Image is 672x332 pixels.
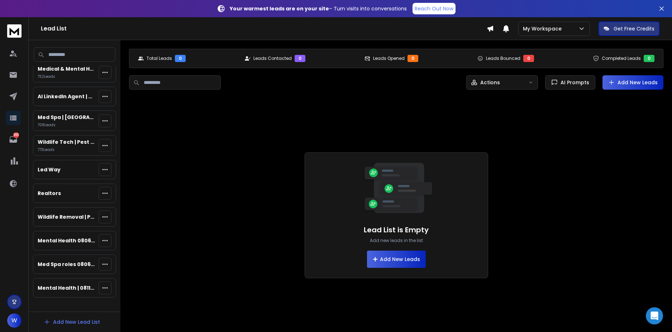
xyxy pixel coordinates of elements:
div: 0 [523,55,534,62]
button: Add New Lead List [38,315,106,329]
div: 0 [644,55,654,62]
p: Led Way [38,166,61,173]
p: My Workspace [523,25,564,32]
button: W [7,313,22,328]
span: AI Prompts [558,79,589,86]
p: Med Spa roles 08062025 [38,261,96,268]
p: Leads Opened [373,56,405,61]
p: 708 Lead s [38,122,96,128]
h1: Lead List is Empty [364,225,429,235]
button: AI Prompts [545,75,595,90]
a: 265 [6,132,20,147]
p: Mental Health 08062025 [38,237,96,244]
p: Realtors [38,190,61,197]
img: logo [7,24,22,38]
p: 732 Lead s [38,74,96,79]
div: Open Intercom Messenger [646,307,663,324]
p: Leads Contacted [253,56,292,61]
p: Total Leads [147,56,172,61]
strong: Your warmest leads are on your site [230,5,329,12]
a: Add New Leads [608,79,658,86]
div: 0 [175,55,186,62]
p: Add new leads in the list [370,238,423,243]
a: Reach Out Now [413,3,456,14]
p: Med Spa | [GEOGRAPHIC_DATA] [38,114,96,121]
p: Completed Leads [602,56,641,61]
p: Medical & Mental Health Practices [38,65,96,72]
button: Get Free Credits [599,22,659,36]
h1: Lead List [41,24,487,33]
p: AI LinkedIn Agent | Connections [38,93,96,100]
p: Mental Health | 08112025 [38,284,96,291]
div: 0 [295,55,305,62]
p: 265 [13,132,19,138]
p: Get Free Credits [614,25,654,32]
p: Wildlife Tech | Pest Control Tech | Big 3 [38,138,96,146]
div: 0 [408,55,418,62]
p: Reach Out Now [415,5,453,12]
button: Add New Leads [367,251,426,268]
p: – Turn visits into conversations [230,5,407,12]
button: Add New Leads [602,75,663,90]
p: Leads Bounced [486,56,520,61]
p: Actions [480,79,500,86]
p: Wildlife Removal | Pest Control | [GEOGRAPHIC_DATA] | [GEOGRAPHIC_DATA] [38,213,96,220]
p: 773 Lead s [38,147,96,152]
